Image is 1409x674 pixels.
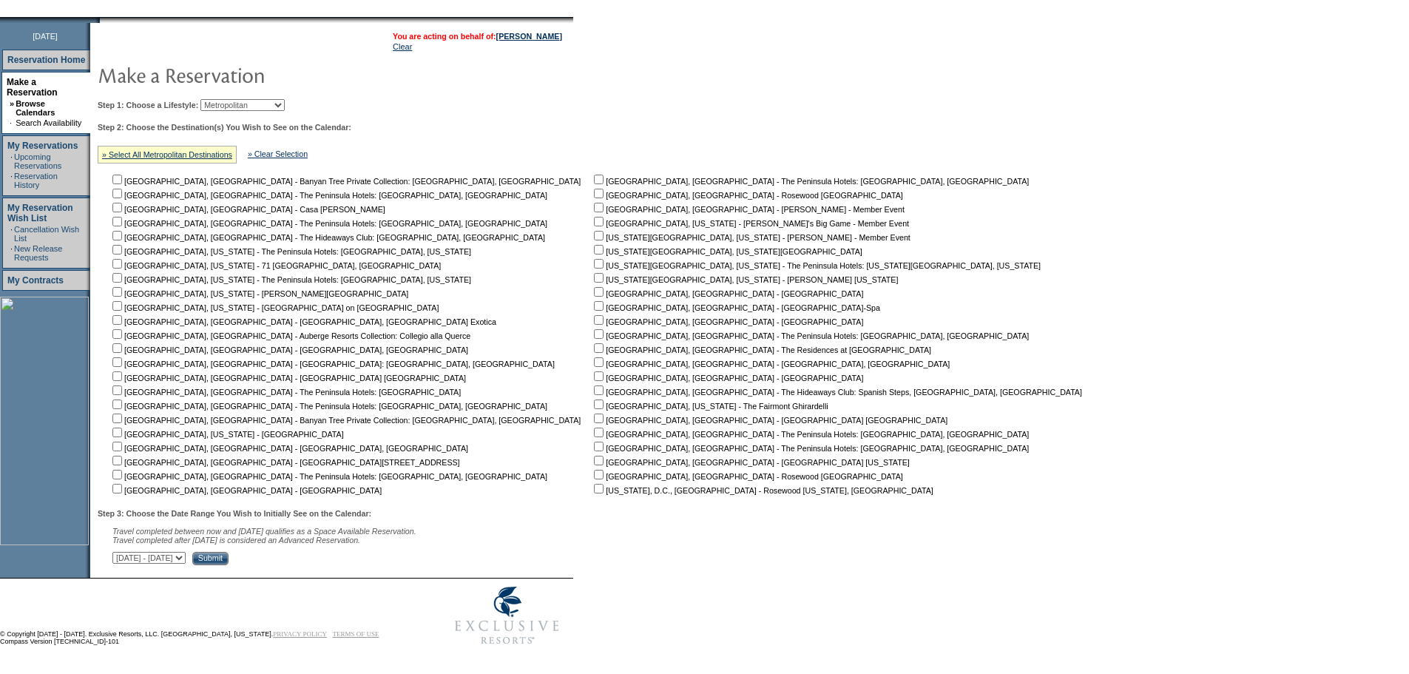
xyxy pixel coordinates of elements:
[591,486,933,495] nobr: [US_STATE], D.C., [GEOGRAPHIC_DATA] - Rosewood [US_STATE], [GEOGRAPHIC_DATA]
[248,149,308,158] a: » Clear Selection
[98,509,371,518] b: Step 3: Choose the Date Range You Wish to Initially See on the Calendar:
[10,244,13,262] td: ·
[10,152,13,170] td: ·
[7,77,58,98] a: Make a Reservation
[109,472,547,481] nobr: [GEOGRAPHIC_DATA], [GEOGRAPHIC_DATA] - The Peninsula Hotels: [GEOGRAPHIC_DATA], [GEOGRAPHIC_DATA]
[109,374,466,383] nobr: [GEOGRAPHIC_DATA], [GEOGRAPHIC_DATA] - [GEOGRAPHIC_DATA] [GEOGRAPHIC_DATA]
[591,331,1029,340] nobr: [GEOGRAPHIC_DATA], [GEOGRAPHIC_DATA] - The Peninsula Hotels: [GEOGRAPHIC_DATA], [GEOGRAPHIC_DATA]
[109,346,468,354] nobr: [GEOGRAPHIC_DATA], [GEOGRAPHIC_DATA] - [GEOGRAPHIC_DATA], [GEOGRAPHIC_DATA]
[333,630,379,638] a: TERMS OF USE
[7,55,85,65] a: Reservation Home
[109,289,408,298] nobr: [GEOGRAPHIC_DATA], [US_STATE] - [PERSON_NAME][GEOGRAPHIC_DATA]
[14,172,58,189] a: Reservation History
[273,630,327,638] a: PRIVACY POLICY
[109,331,470,340] nobr: [GEOGRAPHIC_DATA], [GEOGRAPHIC_DATA] - Auberge Resorts Collection: Collegio alla Querce
[109,247,471,256] nobr: [GEOGRAPHIC_DATA], [US_STATE] - The Peninsula Hotels: [GEOGRAPHIC_DATA], [US_STATE]
[109,416,581,425] nobr: [GEOGRAPHIC_DATA], [GEOGRAPHIC_DATA] - Banyan Tree Private Collection: [GEOGRAPHIC_DATA], [GEOGRA...
[441,579,573,653] img: Exclusive Resorts
[109,444,468,453] nobr: [GEOGRAPHIC_DATA], [GEOGRAPHIC_DATA] - [GEOGRAPHIC_DATA], [GEOGRAPHIC_DATA]
[109,205,385,214] nobr: [GEOGRAPHIC_DATA], [GEOGRAPHIC_DATA] - Casa [PERSON_NAME]
[591,360,950,368] nobr: [GEOGRAPHIC_DATA], [GEOGRAPHIC_DATA] - [GEOGRAPHIC_DATA], [GEOGRAPHIC_DATA]
[109,219,547,228] nobr: [GEOGRAPHIC_DATA], [GEOGRAPHIC_DATA] - The Peninsula Hotels: [GEOGRAPHIC_DATA], [GEOGRAPHIC_DATA]
[192,552,229,565] input: Submit
[591,233,910,242] nobr: [US_STATE][GEOGRAPHIC_DATA], [US_STATE] - [PERSON_NAME] - Member Event
[109,486,382,495] nobr: [GEOGRAPHIC_DATA], [GEOGRAPHIC_DATA] - [GEOGRAPHIC_DATA]
[109,177,581,186] nobr: [GEOGRAPHIC_DATA], [GEOGRAPHIC_DATA] - Banyan Tree Private Collection: [GEOGRAPHIC_DATA], [GEOGRA...
[109,261,441,270] nobr: [GEOGRAPHIC_DATA], [US_STATE] - 71 [GEOGRAPHIC_DATA], [GEOGRAPHIC_DATA]
[109,191,547,200] nobr: [GEOGRAPHIC_DATA], [GEOGRAPHIC_DATA] - The Peninsula Hotels: [GEOGRAPHIC_DATA], [GEOGRAPHIC_DATA]
[7,141,78,151] a: My Reservations
[591,289,863,298] nobr: [GEOGRAPHIC_DATA], [GEOGRAPHIC_DATA] - [GEOGRAPHIC_DATA]
[591,219,909,228] nobr: [GEOGRAPHIC_DATA], [US_STATE] - [PERSON_NAME]'s Big Game - Member Event
[496,32,562,41] a: [PERSON_NAME]
[109,317,496,326] nobr: [GEOGRAPHIC_DATA], [GEOGRAPHIC_DATA] - [GEOGRAPHIC_DATA], [GEOGRAPHIC_DATA] Exotica
[112,527,416,536] span: Travel completed between now and [DATE] qualifies as a Space Available Reservation.
[591,261,1041,270] nobr: [US_STATE][GEOGRAPHIC_DATA], [US_STATE] - The Peninsula Hotels: [US_STATE][GEOGRAPHIC_DATA], [US_...
[591,402,828,411] nobr: [GEOGRAPHIC_DATA], [US_STATE] - The Fairmont Ghirardelli
[98,101,198,109] b: Step 1: Choose a Lifestyle:
[591,317,863,326] nobr: [GEOGRAPHIC_DATA], [GEOGRAPHIC_DATA] - [GEOGRAPHIC_DATA]
[591,346,931,354] nobr: [GEOGRAPHIC_DATA], [GEOGRAPHIC_DATA] - The Residences at [GEOGRAPHIC_DATA]
[591,303,880,312] nobr: [GEOGRAPHIC_DATA], [GEOGRAPHIC_DATA] - [GEOGRAPHIC_DATA]-Spa
[16,99,55,117] a: Browse Calendars
[591,430,1029,439] nobr: [GEOGRAPHIC_DATA], [GEOGRAPHIC_DATA] - The Peninsula Hotels: [GEOGRAPHIC_DATA], [GEOGRAPHIC_DATA]
[591,374,863,383] nobr: [GEOGRAPHIC_DATA], [GEOGRAPHIC_DATA] - [GEOGRAPHIC_DATA]
[591,247,862,256] nobr: [US_STATE][GEOGRAPHIC_DATA], [US_STATE][GEOGRAPHIC_DATA]
[109,303,439,312] nobr: [GEOGRAPHIC_DATA], [US_STATE] - [GEOGRAPHIC_DATA] on [GEOGRAPHIC_DATA]
[112,536,360,545] nobr: Travel completed after [DATE] is considered an Advanced Reservation.
[7,203,73,223] a: My Reservation Wish List
[591,472,902,481] nobr: [GEOGRAPHIC_DATA], [GEOGRAPHIC_DATA] - Rosewood [GEOGRAPHIC_DATA]
[591,388,1082,397] nobr: [GEOGRAPHIC_DATA], [GEOGRAPHIC_DATA] - The Hideaways Club: Spanish Steps, [GEOGRAPHIC_DATA], [GEO...
[14,152,61,170] a: Upcoming Reservations
[109,360,555,368] nobr: [GEOGRAPHIC_DATA], [GEOGRAPHIC_DATA] - [GEOGRAPHIC_DATA]: [GEOGRAPHIC_DATA], [GEOGRAPHIC_DATA]
[109,275,471,284] nobr: [GEOGRAPHIC_DATA], [US_STATE] - The Peninsula Hotels: [GEOGRAPHIC_DATA], [US_STATE]
[98,123,351,132] b: Step 2: Choose the Destination(s) You Wish to See on the Calendar:
[393,42,412,51] a: Clear
[14,244,62,262] a: New Release Requests
[98,60,393,90] img: pgTtlMakeReservation.gif
[10,99,14,108] b: »
[33,32,58,41] span: [DATE]
[109,458,460,467] nobr: [GEOGRAPHIC_DATA], [GEOGRAPHIC_DATA] - [GEOGRAPHIC_DATA][STREET_ADDRESS]
[109,430,344,439] nobr: [GEOGRAPHIC_DATA], [US_STATE] - [GEOGRAPHIC_DATA]
[393,32,562,41] span: You are acting on behalf of:
[102,150,232,159] a: » Select All Metropolitan Destinations
[591,458,910,467] nobr: [GEOGRAPHIC_DATA], [GEOGRAPHIC_DATA] - [GEOGRAPHIC_DATA] [US_STATE]
[10,118,14,127] td: ·
[14,225,79,243] a: Cancellation Wish List
[591,177,1029,186] nobr: [GEOGRAPHIC_DATA], [GEOGRAPHIC_DATA] - The Peninsula Hotels: [GEOGRAPHIC_DATA], [GEOGRAPHIC_DATA]
[591,416,947,425] nobr: [GEOGRAPHIC_DATA], [GEOGRAPHIC_DATA] - [GEOGRAPHIC_DATA] [GEOGRAPHIC_DATA]
[109,402,547,411] nobr: [GEOGRAPHIC_DATA], [GEOGRAPHIC_DATA] - The Peninsula Hotels: [GEOGRAPHIC_DATA], [GEOGRAPHIC_DATA]
[10,225,13,243] td: ·
[591,444,1029,453] nobr: [GEOGRAPHIC_DATA], [GEOGRAPHIC_DATA] - The Peninsula Hotels: [GEOGRAPHIC_DATA], [GEOGRAPHIC_DATA]
[7,275,64,286] a: My Contracts
[10,172,13,189] td: ·
[109,388,461,397] nobr: [GEOGRAPHIC_DATA], [GEOGRAPHIC_DATA] - The Peninsula Hotels: [GEOGRAPHIC_DATA]
[591,191,902,200] nobr: [GEOGRAPHIC_DATA], [GEOGRAPHIC_DATA] - Rosewood [GEOGRAPHIC_DATA]
[591,275,898,284] nobr: [US_STATE][GEOGRAPHIC_DATA], [US_STATE] - [PERSON_NAME] [US_STATE]
[100,17,101,23] img: blank.gif
[591,205,905,214] nobr: [GEOGRAPHIC_DATA], [GEOGRAPHIC_DATA] - [PERSON_NAME] - Member Event
[95,17,100,23] img: promoShadowLeftCorner.gif
[16,118,81,127] a: Search Availability
[109,233,545,242] nobr: [GEOGRAPHIC_DATA], [GEOGRAPHIC_DATA] - The Hideaways Club: [GEOGRAPHIC_DATA], [GEOGRAPHIC_DATA]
